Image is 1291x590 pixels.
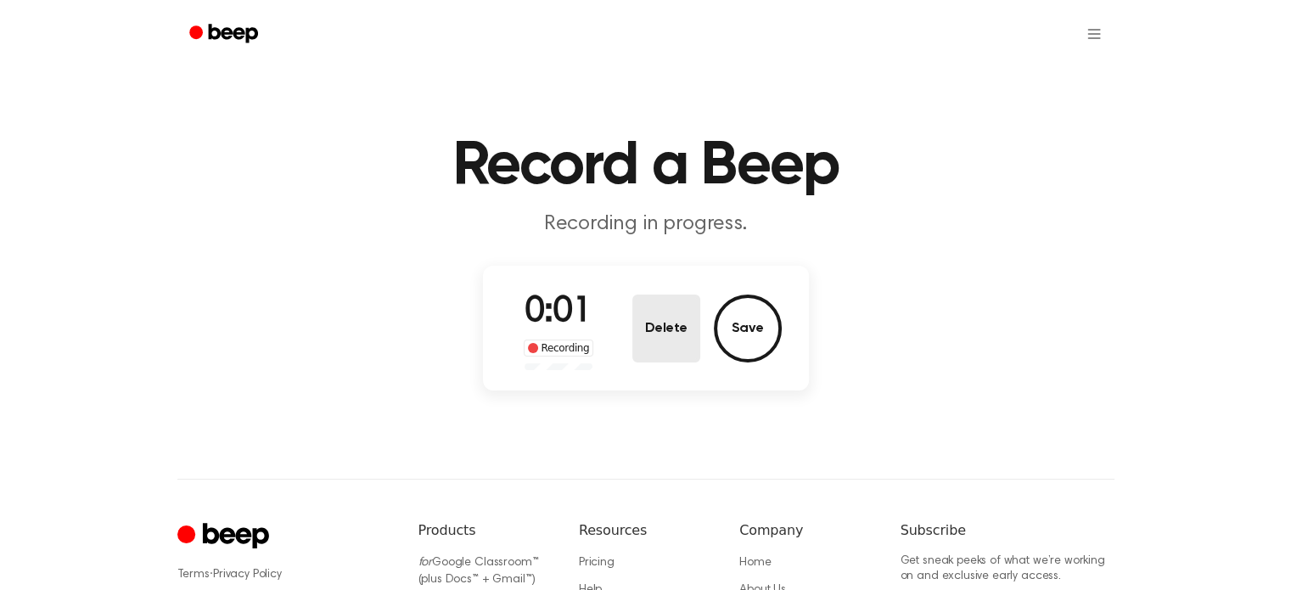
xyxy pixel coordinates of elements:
[901,520,1114,541] h6: Subscribe
[739,557,771,569] a: Home
[1074,14,1114,54] button: Open menu
[177,520,273,553] a: Cruip
[177,566,391,583] div: ·
[579,520,712,541] h6: Resources
[632,295,700,362] button: Delete Audio Record
[524,340,594,357] div: Recording
[177,569,210,581] a: Terms
[418,557,539,586] a: forGoogle Classroom™ (plus Docs™ + Gmail™)
[525,295,592,330] span: 0:01
[418,520,552,541] h6: Products
[739,520,873,541] h6: Company
[213,569,282,581] a: Privacy Policy
[579,557,615,569] a: Pricing
[901,554,1114,584] p: Get sneak peeks of what we’re working on and exclusive early access.
[320,211,972,239] p: Recording in progress.
[211,136,1081,197] h1: Record a Beep
[418,557,433,569] i: for
[714,295,782,362] button: Save Audio Record
[177,18,273,51] a: Beep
